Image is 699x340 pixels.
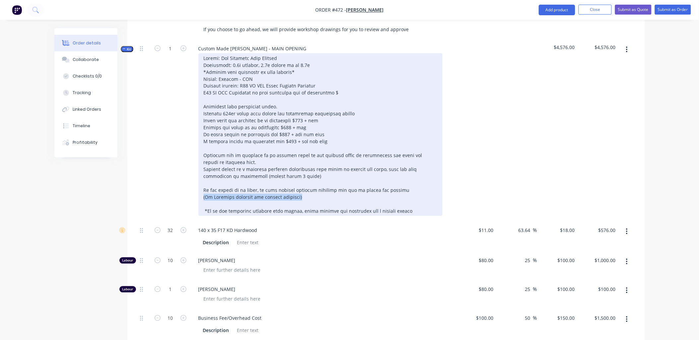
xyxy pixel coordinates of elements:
div: Tracking [73,90,91,96]
span: $4,576.00 [580,44,616,51]
button: Add product [539,5,575,15]
span: Order #472 - [315,7,346,13]
div: Labour [119,286,136,293]
div: Loremi: Dol Sitametc Adip Elitsed Doeiusmodt: 0.6i utlabor, 2.7e dolore ma al 8.7e *Adminim veni ... [198,53,443,216]
button: Submit as Order [655,5,691,15]
div: Linked Orders [73,106,101,112]
div: Profitability [73,140,98,145]
div: Custom Made [PERSON_NAME] - MAIN OPENING [193,44,312,53]
div: Labour [119,257,136,264]
button: Profitability [54,134,117,151]
button: Collaborate [54,51,117,68]
div: 140 x 35 F17 KD Hardwood [193,226,263,235]
span: $4,576.00 [540,44,575,51]
button: Linked Orders [54,101,117,118]
button: Kit [121,46,133,52]
div: Business Fee/Overhead Cost [193,313,267,323]
button: Submit as Quote [615,5,652,15]
a: [PERSON_NAME] [346,7,384,13]
span: [PERSON_NAME] [198,257,453,264]
div: Checklists 0/0 [73,73,102,79]
div: Description [200,238,232,248]
button: Checklists 0/0 [54,68,117,85]
div: Description [200,326,232,335]
span: [PERSON_NAME] [198,286,453,293]
span: Kit [123,47,131,52]
div: Order details [73,40,101,46]
span: % [533,227,537,234]
button: Close [579,5,612,15]
div: Timeline [73,123,90,129]
span: % [533,257,537,264]
button: Timeline [54,118,117,134]
img: Factory [12,5,22,15]
span: % [533,314,537,322]
span: % [533,286,537,293]
div: Collaborate [73,57,99,63]
button: Order details [54,35,117,51]
button: Tracking [54,85,117,101]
